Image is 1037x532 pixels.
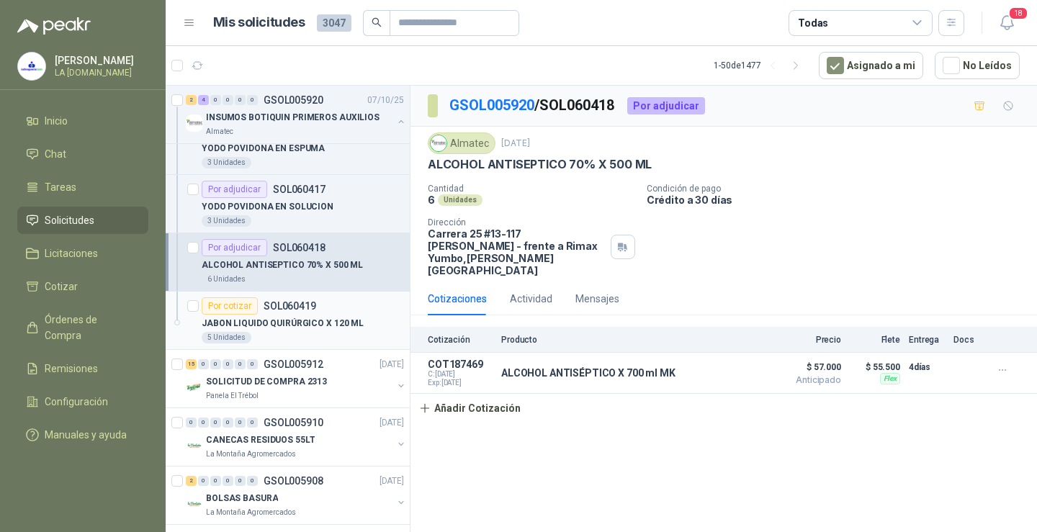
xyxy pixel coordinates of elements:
span: $ 57.000 [769,359,841,376]
a: Manuales y ayuda [17,421,148,448]
p: [DATE] [380,474,404,488]
div: 0 [210,359,221,369]
a: 15 0 0 0 0 0 GSOL005912[DATE] Company LogoSOLICITUD DE COMPRA 2313Panela El Trébol [186,356,407,402]
img: Company Logo [186,379,203,396]
div: Por adjudicar [202,239,267,256]
span: C: [DATE] [428,370,493,379]
a: Por adjudicarSOL060415YODO POVIDONA EN ESPUMA3 Unidades [166,117,410,175]
p: SOL060417 [273,184,326,194]
a: Por adjudicarSOL060417YODO POVIDONA EN SOLUCION3 Unidades [166,175,410,233]
p: / SOL060418 [449,94,616,117]
div: Unidades [438,194,482,206]
span: Inicio [45,113,68,129]
div: 0 [223,476,233,486]
img: Logo peakr [17,17,91,35]
p: [DATE] [380,416,404,430]
span: Manuales y ayuda [45,427,127,443]
a: Configuración [17,388,148,415]
div: 0 [247,418,258,428]
span: Anticipado [769,376,841,384]
div: 0 [235,359,246,369]
p: Almatec [206,126,233,137]
p: $ 55.500 [850,359,900,376]
a: 0 0 0 0 0 0 GSOL005910[DATE] Company LogoCANECAS RESIDUOS 55LTLa Montaña Agromercados [186,414,407,460]
div: 0 [247,95,258,105]
p: [PERSON_NAME] [55,55,145,66]
div: Actividad [510,291,552,307]
p: 07/10/25 [367,94,404,107]
p: INSUMOS BOTIQUIN PRIMEROS AUXILIOS [206,111,380,125]
p: SOL060418 [273,243,326,253]
div: 4 [198,95,209,105]
p: [DATE] [380,358,404,371]
img: Company Logo [431,135,446,151]
img: Company Logo [18,53,45,80]
p: La Montaña Agromercados [206,448,296,460]
a: 2 4 0 0 0 0 GSOL00592007/10/25 Company LogoINSUMOS BOTIQUIN PRIMEROS AUXILIOSAlmatec [186,91,407,137]
p: Producto [501,335,760,345]
span: Solicitudes [45,212,94,228]
p: La Montaña Agromercados [206,507,296,518]
div: Flex [880,373,900,384]
a: 2 0 0 0 0 0 GSOL005908[DATE] Company LogoBOLSAS BASURALa Montaña Agromercados [186,472,407,518]
div: 15 [186,359,197,369]
p: Cantidad [428,184,635,194]
div: 0 [210,418,221,428]
a: Remisiones [17,355,148,382]
p: Condición de pago [647,184,1031,194]
div: Mensajes [575,291,619,307]
div: Cotizaciones [428,291,487,307]
div: 0 [210,476,221,486]
div: 0 [210,95,221,105]
p: Flete [850,335,900,345]
button: Añadir Cotización [410,394,529,423]
a: Por adjudicarSOL060418ALCOHOL ANTISEPTICO 70% X 500 ML6 Unidades [166,233,410,292]
a: Solicitudes [17,207,148,234]
span: Licitaciones [45,245,98,261]
p: COT187469 [428,359,493,370]
img: Company Logo [186,114,203,132]
div: 0 [247,476,258,486]
div: 0 [223,418,233,428]
div: 0 [198,418,209,428]
p: Cotización [428,335,493,345]
div: 0 [198,476,209,486]
div: Por adjudicar [627,97,705,114]
button: No Leídos [935,52,1020,79]
p: [DATE] [501,137,530,150]
div: 0 [223,95,233,105]
div: 3 Unidades [202,215,251,227]
span: 3047 [317,14,351,32]
div: 5 Unidades [202,332,251,343]
div: 3 Unidades [202,157,251,168]
a: Licitaciones [17,240,148,267]
p: Carrera 25 #13-117 [PERSON_NAME] - frente a Rimax Yumbo , [PERSON_NAME][GEOGRAPHIC_DATA] [428,227,605,276]
a: Tareas [17,173,148,201]
span: Chat [45,146,66,162]
p: Dirección [428,217,605,227]
h1: Mis solicitudes [213,12,305,33]
img: Company Logo [186,495,203,513]
span: 18 [1008,6,1028,20]
div: 0 [235,476,246,486]
p: ALCOHOL ANTISÉPTICO X 700 ml MK [501,367,675,379]
div: Todas [798,15,828,31]
span: Tareas [45,179,76,195]
div: 0 [198,359,209,369]
p: SOL060419 [264,301,316,311]
span: search [372,17,382,27]
a: Inicio [17,107,148,135]
p: Panela El Trébol [206,390,259,402]
span: Remisiones [45,361,98,377]
div: 1 - 50 de 1477 [714,54,807,77]
p: YODO POVIDONA EN ESPUMA [202,142,325,155]
p: GSOL005912 [264,359,323,369]
div: 0 [235,95,246,105]
div: Por cotizar [202,297,258,315]
p: SOLICITUD DE COMPRA 2313 [206,375,327,389]
p: ALCOHOL ANTISEPTICO 70% X 500 ML [202,258,363,272]
p: GSOL005920 [264,95,323,105]
div: 0 [247,359,258,369]
p: BOLSAS BASURA [206,492,278,505]
p: JABON LIQUIDO QUIRÚRGICO X 120 ML [202,317,364,330]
